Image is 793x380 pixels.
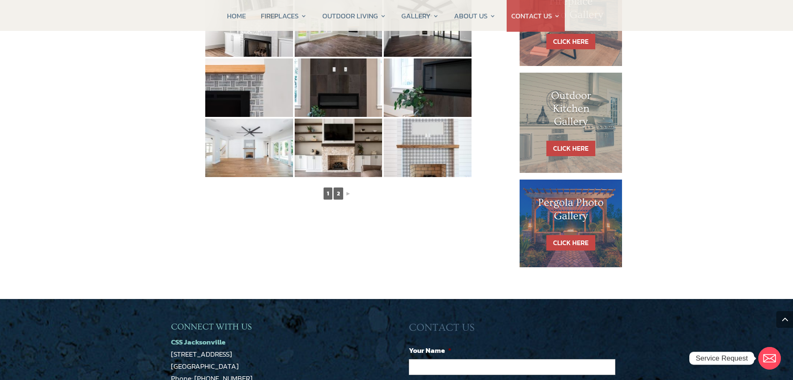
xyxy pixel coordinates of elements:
a: CLICK HERE [546,235,595,251]
img: 20 [295,58,382,117]
img: 23 [295,119,382,177]
h1: Outdoor Kitchen Gallery [536,89,606,133]
img: 19 [205,58,293,117]
img: 21 [384,58,472,117]
a: CLICK HERE [546,141,595,156]
img: 24 [384,119,472,177]
a: [GEOGRAPHIC_DATA] [171,361,239,372]
span: 1 [324,187,332,200]
h1: Pergola Photo Gallery [536,196,606,226]
span: CONNECT WITH US [171,322,252,332]
h3: CONTACT US [409,322,622,338]
a: 2 [334,187,343,200]
a: [STREET_ADDRESS] [171,349,232,360]
label: Your Name [409,346,451,355]
img: 22 [205,119,293,177]
a: Email [758,347,781,370]
a: CLICK HERE [546,34,595,49]
a: CSS Jacksonville [171,337,225,347]
a: ► [344,188,352,199]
